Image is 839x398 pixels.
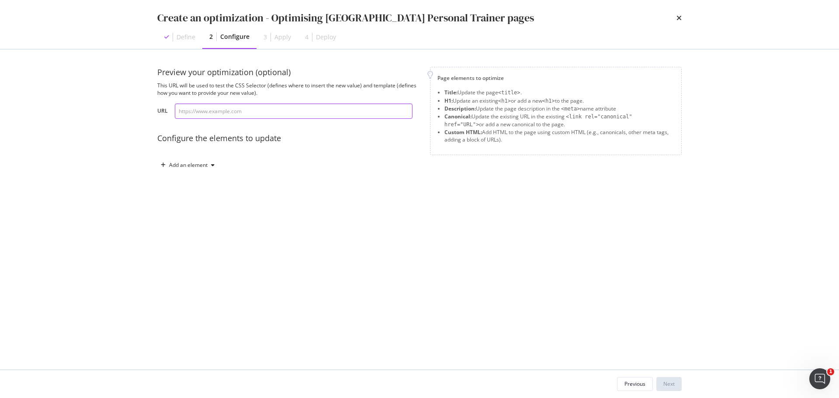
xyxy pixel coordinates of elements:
div: Create an optimization - Optimising [GEOGRAPHIC_DATA] Personal Trainer pages [157,10,534,25]
div: Previous [624,380,645,388]
li: Update the page . [444,89,674,97]
div: Add an element [169,163,208,168]
span: <h1> [498,98,511,104]
button: Add an element [157,158,218,172]
span: <link rel="canonical" href="URL"> [444,114,632,128]
div: Apply [274,33,291,42]
iframe: Intercom live chat [809,368,830,389]
li: Update the existing URL in the existing or add a new canonical to the page. [444,113,674,128]
label: URL [157,107,168,117]
div: This URL will be used to test the CSS Selector (defines where to insert the new value) and templa... [157,82,419,97]
button: Previous [617,377,653,391]
strong: Custom HTML: [444,128,482,136]
div: times [676,10,682,25]
strong: Title: [444,89,458,96]
span: <title> [498,90,520,96]
strong: Description: [444,105,476,112]
div: Preview your optimization (optional) [157,67,419,78]
div: Define [177,33,195,42]
button: Next [656,377,682,391]
div: Next [663,380,675,388]
span: <h1> [542,98,555,104]
div: 4 [305,33,309,42]
li: Update the page description in the name attribute [444,105,674,113]
span: 1 [827,368,834,375]
div: Page elements to optimize [437,74,674,82]
div: Configure the elements to update [157,133,419,144]
div: 3 [263,33,267,42]
li: Add HTML to the page using custom HTML (e.g., canonicals, other meta tags, adding a block of URLs). [444,128,674,143]
div: 2 [209,32,213,41]
strong: Canonical: [444,113,472,120]
li: Update an existing or add a new to the page. [444,97,674,105]
div: Configure [220,32,250,41]
span: <meta> [561,106,580,112]
strong: H1: [444,97,453,104]
div: Deploy [316,33,336,42]
input: https://www.example.com [175,104,413,119]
